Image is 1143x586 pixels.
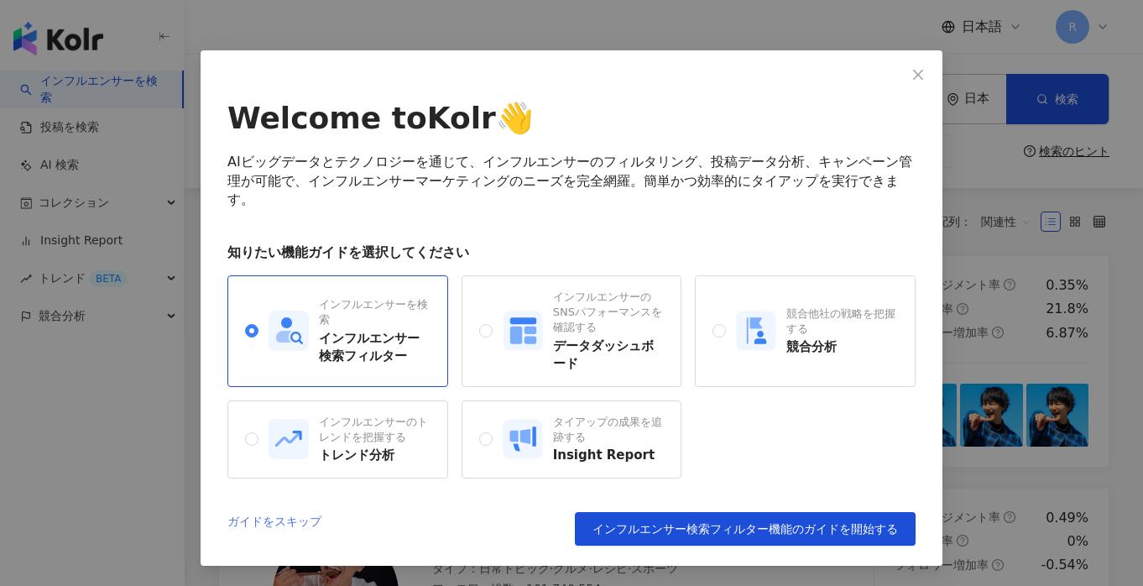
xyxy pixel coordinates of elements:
div: インフルエンサーのトレンドを把握する [319,415,430,445]
div: Insight Report [553,447,664,464]
div: Welcome to Kolr 👋 [227,97,916,139]
div: データダッシュボード [553,337,664,373]
div: インフルエンサーを検索 [319,297,430,327]
div: トレンド分析 [319,447,430,464]
button: インフルエンサー検索フィルター機能のガイドを開始する [575,512,916,546]
div: 競合他社の戦略を把握する [786,306,897,337]
div: インフルエンサーのSNSパフォーマンスを確認する [553,290,664,336]
span: インフルエンサー検索フィルター機能のガイドを開始する [592,522,898,536]
a: ガイドをスキップ [227,512,321,546]
div: インフルエンサー検索フィルター [319,330,430,365]
div: 競合分析 [786,338,897,356]
span: close [911,68,925,81]
div: 知りたい機能ガイドを選択してください [227,243,916,262]
button: Close [901,58,935,92]
div: タイアップの成果を追跡する [553,415,664,445]
div: AIビッグデータとテクノロジーを通じて、インフルエンサーのフィルタリング、投稿データ分析、キャンペーン管理が可能で、インフルエンサーマーケティングのニーズを完全網羅。簡単かつ効率的にタイアップを... [227,153,916,209]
